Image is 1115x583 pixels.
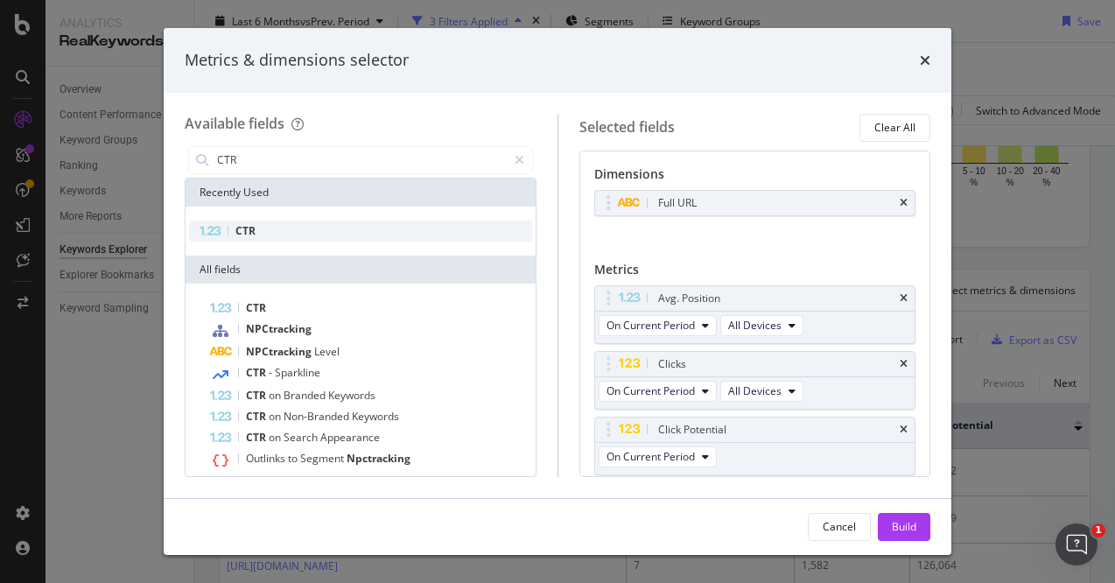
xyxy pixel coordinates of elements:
[186,256,536,284] div: All fields
[269,388,284,403] span: on
[269,430,284,445] span: on
[878,513,930,541] button: Build
[215,147,507,173] input: Search by field name
[808,513,871,541] button: Cancel
[347,451,410,466] span: Npctracking
[246,365,269,380] span: CTR
[579,117,675,137] div: Selected fields
[599,446,717,467] button: On Current Period
[594,417,916,475] div: Click PotentialtimesOn Current Period
[269,365,275,380] span: -
[246,344,314,359] span: NPCtracking
[246,300,266,315] span: CTR
[859,114,930,142] button: Clear All
[728,383,782,398] span: All Devices
[246,388,269,403] span: CTR
[599,315,717,336] button: On Current Period
[720,315,803,336] button: All Devices
[186,179,536,207] div: Recently Used
[900,425,908,435] div: times
[607,383,695,398] span: On Current Period
[920,49,930,72] div: times
[823,519,856,534] div: Cancel
[246,321,312,336] span: NPCtracking
[1055,523,1097,565] iframe: Intercom live chat
[185,49,409,72] div: Metrics & dimensions selector
[288,451,300,466] span: to
[658,355,686,373] div: Clicks
[594,165,916,190] div: Dimensions
[594,261,916,285] div: Metrics
[874,120,915,135] div: Clear All
[284,388,328,403] span: Branded
[328,388,375,403] span: Keywords
[658,290,720,307] div: Avg. Position
[246,430,269,445] span: CTR
[607,449,695,464] span: On Current Period
[658,194,697,212] div: Full URL
[599,381,717,402] button: On Current Period
[269,409,284,424] span: on
[900,293,908,304] div: times
[314,344,340,359] span: Level
[720,381,803,402] button: All Devices
[284,430,320,445] span: Search
[320,430,380,445] span: Appearance
[352,409,399,424] span: Keywords
[235,223,256,238] span: CTR
[246,409,269,424] span: CTR
[658,421,726,439] div: Click Potential
[300,451,347,466] span: Segment
[284,409,352,424] span: Non-Branded
[594,190,916,216] div: Full URLtimes
[728,318,782,333] span: All Devices
[594,285,916,344] div: Avg. PositiontimesOn Current PeriodAll Devices
[1091,523,1105,537] span: 1
[900,198,908,208] div: times
[185,114,284,133] div: Available fields
[275,365,320,380] span: Sparkline
[164,28,951,555] div: modal
[892,519,916,534] div: Build
[900,359,908,369] div: times
[594,351,916,410] div: ClickstimesOn Current PeriodAll Devices
[607,318,695,333] span: On Current Period
[246,451,288,466] span: Outlinks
